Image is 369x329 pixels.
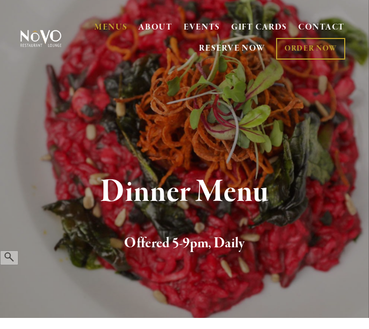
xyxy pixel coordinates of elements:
a: MENUS [94,22,128,33]
img: Novo Restaurant &amp; Lounge [19,30,63,47]
a: RESERVE NOW [199,38,266,59]
a: ABOUT [138,22,173,33]
a: ORDER NOW [276,38,345,60]
a: CONTACT [298,18,345,38]
h2: Offered 5-9pm, Daily [29,233,339,255]
h1: Dinner Menu [29,175,339,209]
a: GIFT CARDS [231,18,287,38]
a: EVENTS [184,22,220,33]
